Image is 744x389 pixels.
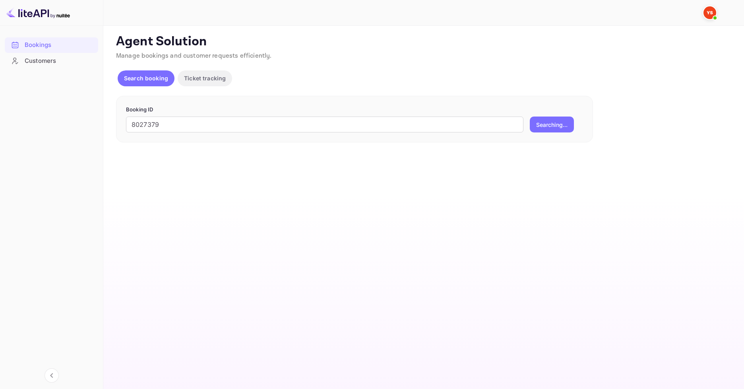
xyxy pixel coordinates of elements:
div: Bookings [25,41,94,50]
button: Collapse navigation [45,368,59,383]
a: Customers [5,53,98,68]
div: Bookings [5,37,98,53]
a: Bookings [5,37,98,52]
p: Booking ID [126,106,583,114]
span: Manage bookings and customer requests efficiently. [116,52,272,60]
p: Agent Solution [116,34,730,50]
p: Ticket tracking [184,74,226,82]
div: Customers [25,56,94,66]
input: Enter Booking ID (e.g., 63782194) [126,117,523,132]
button: Searching... [530,117,574,132]
div: Customers [5,53,98,69]
p: Search booking [124,74,168,82]
img: Yandex Support [703,6,716,19]
img: LiteAPI logo [6,6,70,19]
